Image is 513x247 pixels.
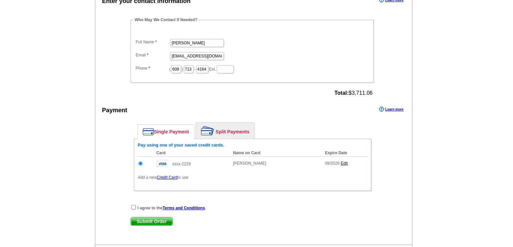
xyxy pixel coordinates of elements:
label: Full Name [136,39,169,45]
span: 09/2026 [325,161,339,166]
iframe: LiveChat chat widget [378,91,513,247]
span: [PERSON_NAME] [233,161,266,166]
label: Phone [136,65,169,71]
h6: Pay using one of your saved credit cards. [138,142,368,148]
img: visa.gif [157,160,168,167]
label: Email [136,52,169,58]
p: Add a new to use [138,174,368,180]
img: single-payment.png [143,128,154,135]
strong: Total: [334,90,348,96]
a: Credit Card [157,175,177,180]
a: Split Payments [196,123,254,139]
a: Terms and Conditions [163,206,205,210]
strong: I agree to the . [137,206,206,210]
dd: ( ) - Ext. [134,64,370,74]
span: xxxx-2229 [172,162,191,166]
span: $3,711.06 [334,90,373,96]
th: Card [153,150,230,157]
legend: Who May We Contact If Needed? [134,17,198,23]
a: Single Payment [138,125,194,139]
a: Edit [341,161,348,166]
th: Expire Date [321,150,368,157]
th: Name on Card [230,150,321,157]
img: split-payment.png [201,126,214,135]
div: Payment [102,106,127,115]
span: Submit Order [131,217,172,225]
